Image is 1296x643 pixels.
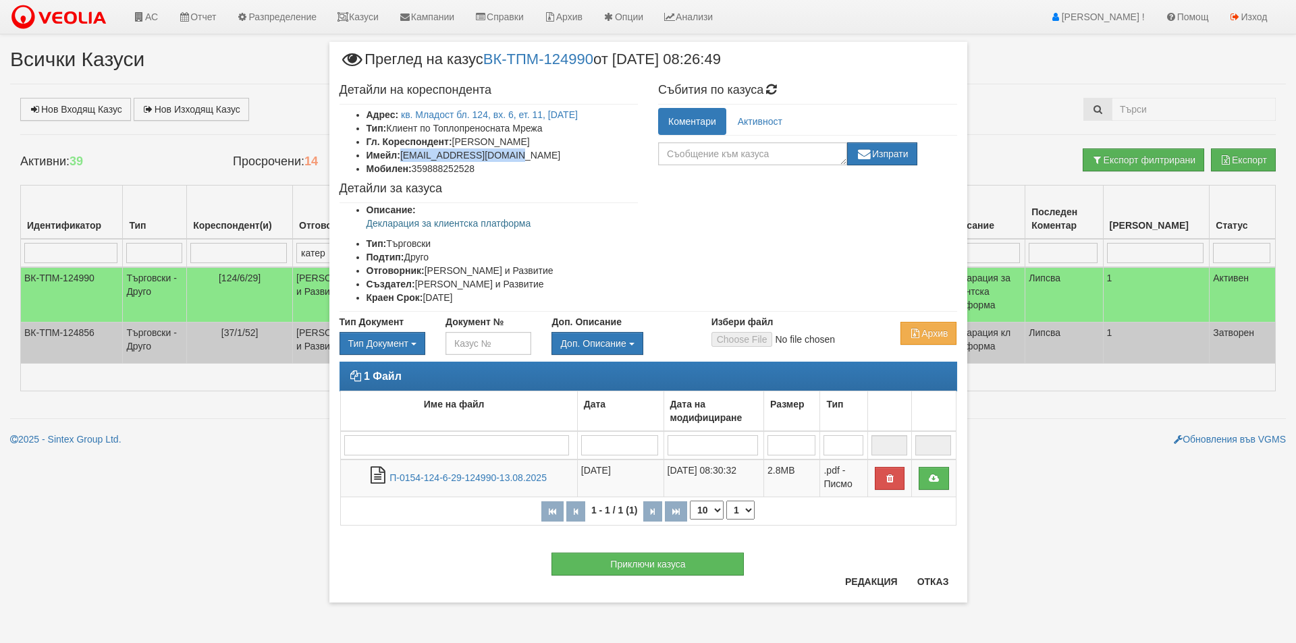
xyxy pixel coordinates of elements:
[367,252,404,262] b: Подтип:
[658,108,726,135] a: Коментари
[820,391,868,432] td: Тип: No sort applied, activate to apply an ascending sort
[658,84,957,97] h4: Събития по казуса
[340,332,425,355] button: Тип Документ
[367,279,415,289] b: Създател:
[367,238,387,249] b: Тип:
[367,123,387,134] b: Тип:
[847,142,917,165] button: Изпрати
[900,322,956,345] button: Архив
[367,162,639,175] li: 359888252528
[664,391,764,432] td: Дата на модифициране: No sort applied, activate to apply an ascending sort
[367,204,416,215] b: Описание:
[483,51,593,67] a: ВК-ТПМ-124990
[367,250,639,264] li: Друго
[367,121,639,135] li: Клиент по Топлопреносната Мрежа
[711,315,774,329] label: Избери файл
[664,459,764,497] td: [DATE] 08:30:32
[389,472,547,483] a: П-0154-124-6-29-124990-13.08.2025
[424,399,485,410] b: Име на файл
[577,459,664,497] td: [DATE]
[348,338,408,349] span: Тип Документ
[584,399,605,410] b: Дата
[764,391,820,432] td: Размер: No sort applied, activate to apply an ascending sort
[367,150,400,161] b: Имейл:
[837,571,906,592] button: Редакция
[367,237,639,250] li: Търговски
[367,109,399,120] b: Адрес:
[340,315,404,329] label: Тип Документ
[340,84,639,97] h4: Детайли на кореспондента
[551,332,643,355] button: Доп. Описание
[764,459,820,497] td: 2.8MB
[551,332,691,355] div: Двоен клик, за изчистване на избраната стойност.
[670,399,742,423] b: Дата на модифициране
[367,264,639,277] li: [PERSON_NAME] и Развитие
[340,391,577,432] td: Име на файл: No sort applied, activate to apply an ascending sort
[541,501,564,522] button: Първа страница
[868,391,912,432] td: : No sort applied, activate to apply an ascending sort
[726,501,755,520] select: Страница номер
[367,163,412,174] b: Мобилен:
[728,108,792,135] a: Активност
[820,459,868,497] td: .pdf - Писмо
[340,459,956,497] tr: П-0154-124-6-29-124990-13.08.2025.pdf - Писмо
[551,553,744,576] button: Приключи казуса
[367,277,639,291] li: [PERSON_NAME] и Развитие
[909,571,957,592] button: Отказ
[577,391,664,432] td: Дата: No sort applied, activate to apply an ascending sort
[560,338,626,349] span: Доп. Описание
[643,501,662,522] button: Следваща страница
[446,315,504,329] label: Документ №
[340,332,425,355] div: Двоен клик, за изчистване на избраната стойност.
[367,148,639,162] li: [EMAIL_ADDRESS][DOMAIN_NAME]
[367,265,425,276] b: Отговорник:
[551,315,621,329] label: Доп. Описание
[367,136,452,147] b: Гл. Кореспондент:
[367,291,639,304] li: [DATE]
[446,332,531,355] input: Казус №
[770,399,804,410] b: Размер
[690,501,724,520] select: Брой редове на страница
[588,505,641,515] span: 1 - 1 / 1 (1)
[364,370,402,382] strong: 1 Файл
[566,501,585,522] button: Предишна страница
[340,52,721,77] span: Преглед на казус от [DATE] 08:26:49
[367,292,423,303] b: Краен Срок:
[912,391,956,432] td: : No sort applied, activate to apply an ascending sort
[367,135,639,148] li: [PERSON_NAME]
[401,109,578,120] a: кв. Младост бл. 124, вх. 6, ет. 11, [DATE]
[665,501,687,522] button: Последна страница
[826,399,843,410] b: Тип
[367,217,639,230] p: Декларация за клиентска платформа
[340,182,639,196] h4: Детайли за казуса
